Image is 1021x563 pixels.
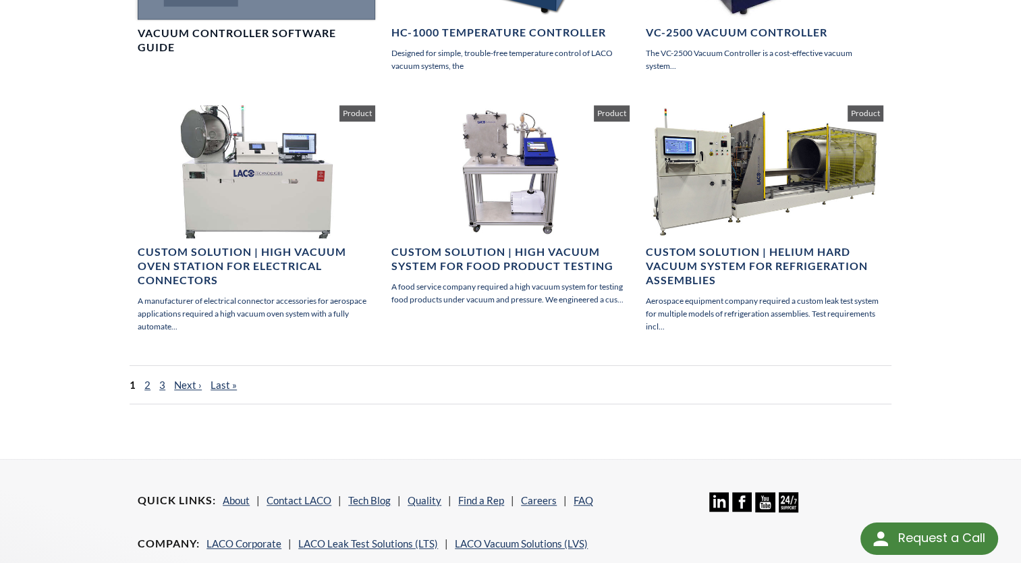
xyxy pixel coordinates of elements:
a: Contact LACO [267,494,331,506]
h4: VC-2500 Vacuum Controller [646,26,883,40]
span: 1 [130,379,136,391]
a: Find a Rep [458,494,504,506]
h4: Custom Solution | High Vacuum Oven Station for Electrical Connectors [138,245,375,287]
img: round button [870,528,891,549]
p: Designed for simple, trouble-free temperature control of LACO vacuum systems, the [391,47,629,72]
a: FAQ [574,494,593,506]
a: 3 [159,379,165,391]
div: Request a Call [860,522,998,555]
a: Careers [521,494,557,506]
a: 2 [144,379,150,391]
nav: pager [130,365,891,404]
div: Request a Call [898,522,985,554]
a: Custom Solution | High Vacuum Oven Station for Electrical Connectors A manufacturer of electrical... [138,105,375,333]
h4: Custom Solution | High Vacuum System for Food Product Testing [391,245,629,273]
h4: Vacuum Controller Software Guide [138,26,375,55]
a: LACO Vacuum Solutions (LVS) [455,537,588,549]
span: Product [848,105,883,122]
a: Tech Blog [348,494,391,506]
h4: Company [138,537,200,551]
a: 24/7 Support [779,502,798,514]
p: A manufacturer of electrical connector accessories for aerospace applications required a high vac... [138,294,375,333]
a: About [223,494,250,506]
a: Quality [408,494,441,506]
a: Custom Solution | High Vacuum System for Food Product Testing A food service company required a h... [391,105,629,306]
a: Next › [174,379,202,391]
h4: Quick Links [138,493,216,508]
a: LACO Leak Test Solutions (LTS) [298,537,438,549]
a: Last » [211,379,237,391]
a: Custom Solution | Helium Hard Vacuum System for Refrigeration Assemblies Aerospace equipment comp... [646,105,883,333]
img: 24/7 Support Icon [779,492,798,512]
p: A food service company required a high vacuum system for testing food products under vacuum and p... [391,280,629,306]
p: Aerospace equipment company required a custom leak test system for multiple models of refrigerati... [646,294,883,333]
h4: HC-1000 Temperature Controller [391,26,629,40]
p: The VC-2500 Vacuum Controller is a cost-effective vacuum system... [646,47,883,72]
span: Product [594,105,630,122]
span: Product [339,105,375,122]
h4: Custom Solution | Helium Hard Vacuum System for Refrigeration Assemblies [646,245,883,287]
a: LACO Corporate [206,537,281,549]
